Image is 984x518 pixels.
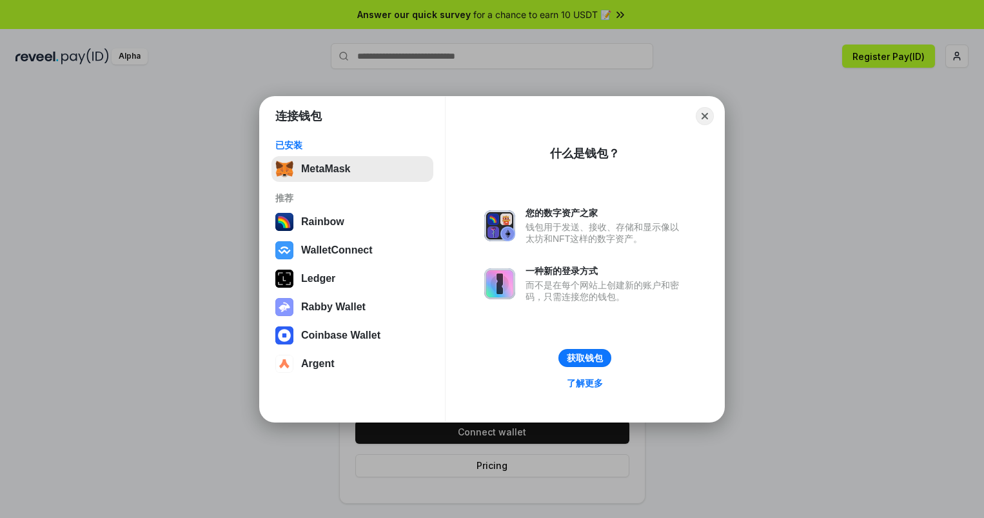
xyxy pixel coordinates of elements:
button: Coinbase Wallet [271,323,433,348]
div: 钱包用于发送、接收、存储和显示像以太坊和NFT这样的数字资产。 [526,221,685,244]
div: 已安装 [275,139,429,151]
h1: 连接钱包 [275,108,322,124]
img: svg+xml,%3Csvg%20width%3D%22120%22%20height%3D%22120%22%20viewBox%3D%220%200%20120%20120%22%20fil... [275,213,293,231]
img: svg+xml,%3Csvg%20width%3D%2228%22%20height%3D%2228%22%20viewBox%3D%220%200%2028%2028%22%20fill%3D... [275,355,293,373]
div: Argent [301,358,335,370]
div: 推荐 [275,192,429,204]
div: Ledger [301,273,335,284]
img: svg+xml,%3Csvg%20xmlns%3D%22http%3A%2F%2Fwww.w3.org%2F2000%2Fsvg%22%20width%3D%2228%22%20height%3... [275,270,293,288]
img: svg+xml,%3Csvg%20width%3D%2228%22%20height%3D%2228%22%20viewBox%3D%220%200%2028%2028%22%20fill%3D... [275,326,293,344]
div: 而不是在每个网站上创建新的账户和密码，只需连接您的钱包。 [526,279,685,303]
div: 了解更多 [567,377,603,389]
div: Rainbow [301,216,344,228]
div: 一种新的登录方式 [526,265,685,277]
img: svg+xml,%3Csvg%20xmlns%3D%22http%3A%2F%2Fwww.w3.org%2F2000%2Fsvg%22%20fill%3D%22none%22%20viewBox... [275,298,293,316]
div: Rabby Wallet [301,301,366,313]
div: 获取钱包 [567,352,603,364]
a: 了解更多 [559,375,611,392]
button: Rainbow [271,209,433,235]
button: Argent [271,351,433,377]
button: MetaMask [271,156,433,182]
img: svg+xml,%3Csvg%20fill%3D%22none%22%20height%3D%2233%22%20viewBox%3D%220%200%2035%2033%22%20width%... [275,160,293,178]
div: 您的数字资产之家 [526,207,685,219]
button: Ledger [271,266,433,292]
button: 获取钱包 [558,349,611,367]
img: svg+xml,%3Csvg%20xmlns%3D%22http%3A%2F%2Fwww.w3.org%2F2000%2Fsvg%22%20fill%3D%22none%22%20viewBox... [484,210,515,241]
img: svg+xml,%3Csvg%20xmlns%3D%22http%3A%2F%2Fwww.w3.org%2F2000%2Fsvg%22%20fill%3D%22none%22%20viewBox... [484,268,515,299]
img: svg+xml,%3Csvg%20width%3D%2228%22%20height%3D%2228%22%20viewBox%3D%220%200%2028%2028%22%20fill%3D... [275,241,293,259]
div: MetaMask [301,163,350,175]
div: 什么是钱包？ [550,146,620,161]
button: Rabby Wallet [271,294,433,320]
button: Close [696,107,714,125]
button: WalletConnect [271,237,433,263]
div: WalletConnect [301,244,373,256]
div: Coinbase Wallet [301,330,380,341]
